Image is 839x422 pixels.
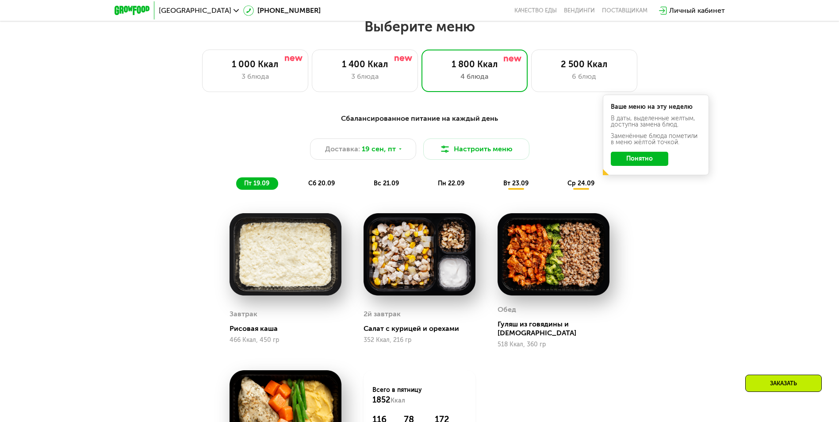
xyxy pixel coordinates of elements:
[28,18,811,35] h2: Выберите меню
[503,180,529,187] span: вт 23.09
[158,113,682,124] div: Сбалансированное питание на каждый день
[230,337,341,344] div: 466 Ккал, 450 гр
[159,7,231,14] span: [GEOGRAPHIC_DATA]
[438,180,464,187] span: пн 22.09
[243,5,321,16] a: [PHONE_NUMBER]
[611,152,668,166] button: Понятно
[321,59,409,69] div: 1 400 Ккал
[611,104,701,110] div: Ваше меню на эту неделю
[540,71,628,82] div: 6 блюд
[362,144,396,154] span: 19 сен, пт
[211,71,299,82] div: 3 блюда
[423,138,529,160] button: Настроить меню
[611,115,701,128] div: В даты, выделенные желтым, доступна замена блюд.
[372,386,467,405] div: Всего в пятницу
[745,375,822,392] div: Заказать
[514,7,557,14] a: Качество еды
[602,7,647,14] div: поставщикам
[540,59,628,69] div: 2 500 Ккал
[391,397,405,404] span: Ккал
[211,59,299,69] div: 1 000 Ккал
[364,324,483,333] div: Салат с курицей и орехами
[564,7,595,14] a: Вендинги
[567,180,594,187] span: ср 24.09
[244,180,269,187] span: пт 19.09
[321,71,409,82] div: 3 блюда
[325,144,360,154] span: Доставка:
[669,5,725,16] div: Личный кабинет
[498,303,516,316] div: Обед
[364,337,475,344] div: 352 Ккал, 216 гр
[230,324,349,333] div: Рисовая каша
[230,307,257,321] div: Завтрак
[374,180,399,187] span: вс 21.09
[372,395,391,405] span: 1852
[498,320,617,338] div: Гуляш из говядины и [DEMOGRAPHIC_DATA]
[431,71,518,82] div: 4 блюда
[431,59,518,69] div: 1 800 Ккал
[364,307,401,321] div: 2й завтрак
[308,180,335,187] span: сб 20.09
[498,341,609,348] div: 518 Ккал, 360 гр
[611,133,701,146] div: Заменённые блюда пометили в меню жёлтой точкой.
